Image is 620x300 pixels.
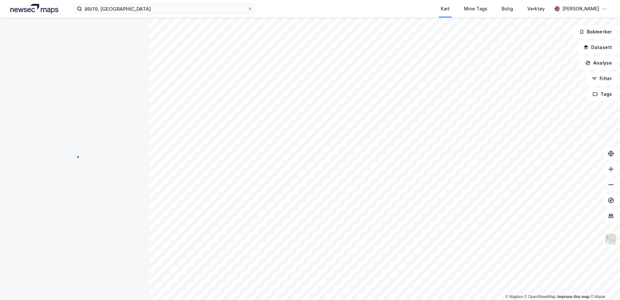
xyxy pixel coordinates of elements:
[505,294,523,299] a: Mapbox
[502,5,513,13] div: Bolig
[580,56,617,69] button: Analyse
[578,41,617,54] button: Datasett
[10,4,58,14] img: logo.a4113a55bc3d86da70a041830d287a7e.svg
[588,269,620,300] iframe: Chat Widget
[605,233,617,245] img: Z
[82,4,247,14] input: Søk på adresse, matrikkel, gårdeiere, leietakere eller personer
[588,269,620,300] div: Kontrollprogram for chat
[557,294,590,299] a: Improve this map
[524,294,556,299] a: OpenStreetMap
[587,88,617,101] button: Tags
[586,72,617,85] button: Filter
[562,5,599,13] div: [PERSON_NAME]
[464,5,487,13] div: Mine Tags
[441,5,450,13] div: Kart
[69,150,80,160] img: spinner.a6d8c91a73a9ac5275cf975e30b51cfb.svg
[527,5,545,13] div: Verktøy
[574,25,617,38] button: Bokmerker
